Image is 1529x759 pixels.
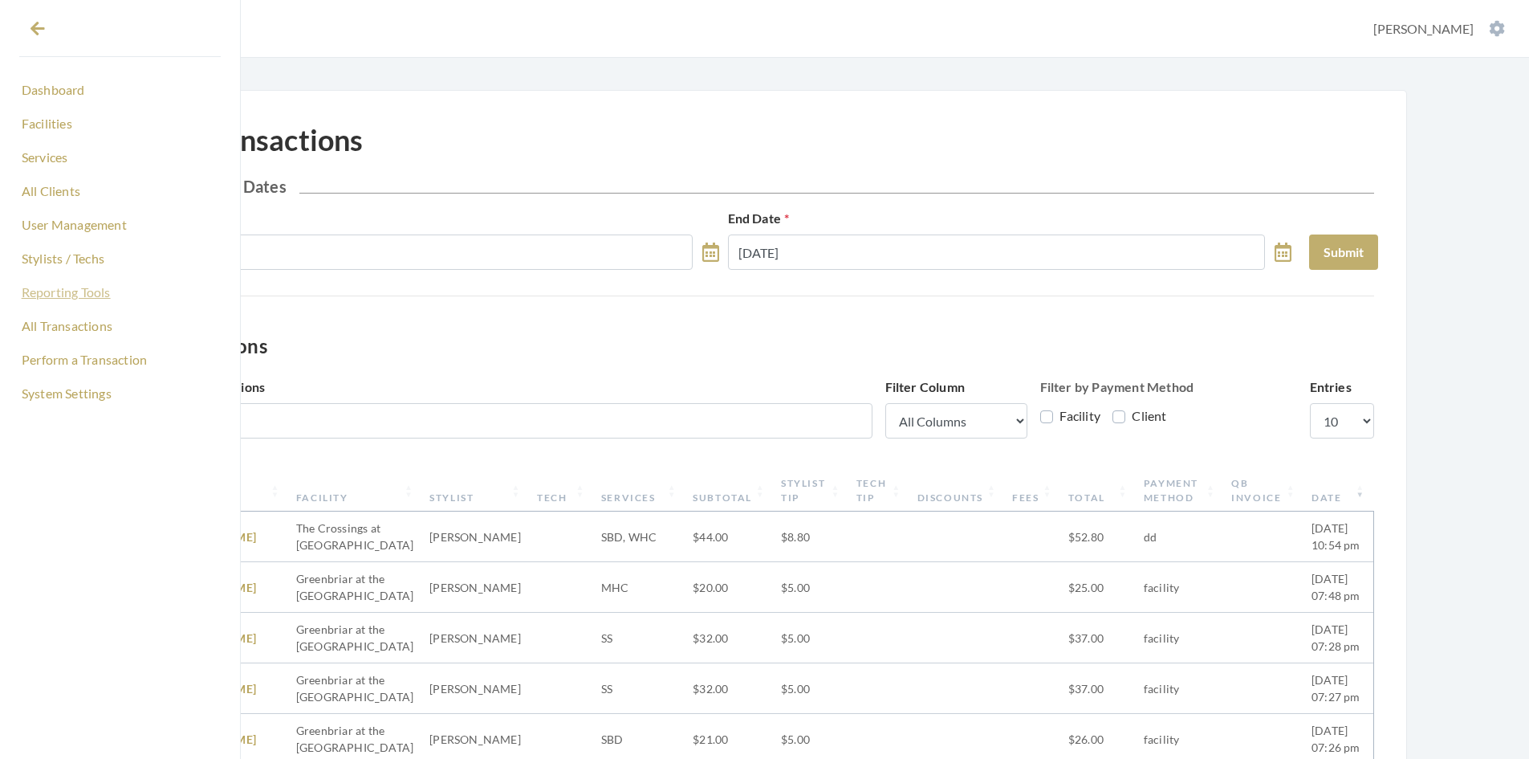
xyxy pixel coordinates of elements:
td: Greenbriar at the [GEOGRAPHIC_DATA] [288,663,421,714]
td: SS [593,663,685,714]
a: All Clients [19,178,221,205]
th: Subtotal: activate to sort column ascending [685,470,773,512]
td: MHC [593,562,685,613]
h3: Transactions [156,335,1374,358]
td: [PERSON_NAME] [421,663,529,714]
td: $20.00 [685,562,773,613]
td: [DATE] 10:54 pm [1303,512,1373,562]
a: Facilities [19,110,221,137]
td: dd [1136,512,1223,562]
h1: All Transactions [156,123,364,157]
th: Facility: activate to sort column ascending [288,470,421,512]
td: $44.00 [685,512,773,562]
button: Submit [1309,235,1378,270]
td: $52.80 [1060,512,1136,562]
td: $5.00 [773,663,848,714]
th: Services: activate to sort column ascending [593,470,685,512]
button: [PERSON_NAME] [1368,20,1510,38]
th: Payment Method: activate to sort column ascending [1136,470,1223,512]
td: facility [1136,663,1223,714]
strong: Filter by Payment Method [1040,379,1194,394]
td: [PERSON_NAME] [421,613,529,663]
a: Reporting Tools [19,279,221,306]
td: facility [1136,613,1223,663]
th: Total: activate to sort column ascending [1060,470,1136,512]
td: $32.00 [685,663,773,714]
td: $37.00 [1060,613,1136,663]
a: Perform a Transaction [19,346,221,373]
label: End Date [728,209,790,228]
td: SS [593,613,685,663]
label: Entries [1310,377,1352,397]
th: Stylist Tip: activate to sort column ascending [773,470,848,512]
td: The Crossings at [GEOGRAPHIC_DATA] [288,512,421,562]
td: [DATE] 07:48 pm [1303,562,1373,613]
td: $8.80 [773,512,848,562]
td: facility [1136,562,1223,613]
th: Stylist: activate to sort column ascending [421,470,529,512]
a: toggle [702,235,719,270]
input: Select Date [728,235,1266,270]
a: User Management [19,211,221,239]
a: Services [19,144,221,171]
td: [PERSON_NAME] [421,562,529,613]
label: Filter Column [885,377,966,397]
td: [DATE] 07:28 pm [1303,613,1373,663]
td: Greenbriar at the [GEOGRAPHIC_DATA] [288,613,421,663]
td: $25.00 [1060,562,1136,613]
span: [PERSON_NAME] [1373,21,1474,36]
td: [DATE] 07:27 pm [1303,663,1373,714]
th: Fees: activate to sort column ascending [1004,470,1060,512]
input: Select Date [156,235,693,270]
td: $5.00 [773,562,848,613]
a: Stylists / Techs [19,245,221,272]
label: Facility [1040,406,1101,426]
a: toggle [1275,235,1291,270]
a: All Transactions [19,312,221,340]
td: $5.00 [773,613,848,663]
td: SBD, WHC [593,512,685,562]
td: $37.00 [1060,663,1136,714]
h2: Transaction Dates [156,177,1374,196]
th: QB Invoice: activate to sort column ascending [1223,470,1303,512]
input: Filter... [156,403,872,439]
td: Greenbriar at the [GEOGRAPHIC_DATA] [288,562,421,613]
a: Dashboard [19,76,221,104]
td: [PERSON_NAME] [421,512,529,562]
th: Tech Tip: activate to sort column ascending [848,470,909,512]
th: Discounts: activate to sort column ascending [909,470,1005,512]
th: Tech: activate to sort column ascending [529,470,593,512]
td: $32.00 [685,613,773,663]
a: System Settings [19,380,221,407]
label: Client [1112,406,1166,426]
th: Date: activate to sort column ascending [1303,470,1373,512]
